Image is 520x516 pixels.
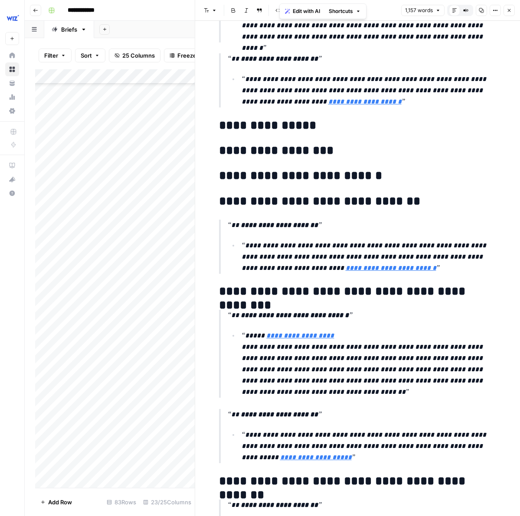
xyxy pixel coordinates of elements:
[5,90,19,104] a: Usage
[48,498,72,506] span: Add Row
[5,76,19,90] a: Your Data
[325,6,364,17] button: Shortcuts
[281,6,324,17] button: Edit with AI
[5,10,21,26] img: Wiz Logo
[140,495,195,509] div: 23/25 Columns
[75,49,105,62] button: Sort
[293,7,320,15] span: Edit with AI
[109,49,160,62] button: 25 Columns
[6,173,19,186] div: What's new?
[5,172,19,186] button: What's new?
[61,25,77,34] div: Briefs
[164,49,228,62] button: Freeze Columns
[5,49,19,62] a: Home
[81,51,92,60] span: Sort
[44,21,94,38] a: Briefs
[5,159,19,172] a: AirOps Academy
[44,51,58,60] span: Filter
[5,104,19,118] a: Settings
[329,7,353,15] span: Shortcuts
[177,51,222,60] span: Freeze Columns
[39,49,72,62] button: Filter
[401,5,445,16] button: 1,157 words
[35,495,77,509] button: Add Row
[5,62,19,76] a: Browse
[103,495,140,509] div: 83 Rows
[122,51,155,60] span: 25 Columns
[5,7,19,29] button: Workspace: Wiz
[405,6,433,14] span: 1,157 words
[5,186,19,200] button: Help + Support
